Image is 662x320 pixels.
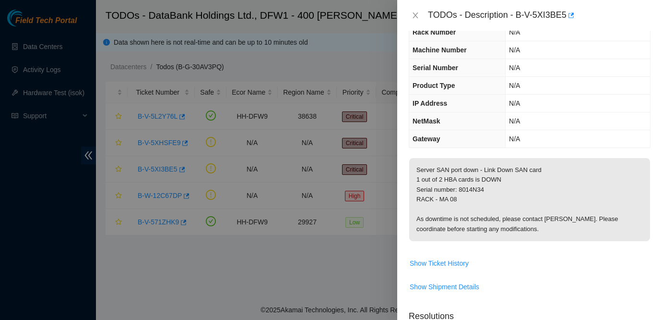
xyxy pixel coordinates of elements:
[509,135,520,143] span: N/A
[428,8,650,23] div: TODOs - Description - B-V-5XI3BE5
[413,46,467,54] span: Machine Number
[409,158,650,241] p: Server SAN port down - Link Down SAN card 1 out of 2 HBA cards is DOWN Serial number: 8014N34 RAC...
[509,46,520,54] span: N/A
[509,117,520,125] span: N/A
[410,258,469,269] span: Show Ticket History
[413,28,456,36] span: Rack Number
[509,64,520,72] span: N/A
[509,99,520,107] span: N/A
[413,82,455,89] span: Product Type
[409,256,469,271] button: Show Ticket History
[409,279,480,295] button: Show Shipment Details
[509,82,520,89] span: N/A
[410,282,479,292] span: Show Shipment Details
[412,12,419,19] span: close
[413,135,440,143] span: Gateway
[409,11,422,20] button: Close
[413,117,440,125] span: NetMask
[509,28,520,36] span: N/A
[413,99,447,107] span: IP Address
[413,64,458,72] span: Serial Number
